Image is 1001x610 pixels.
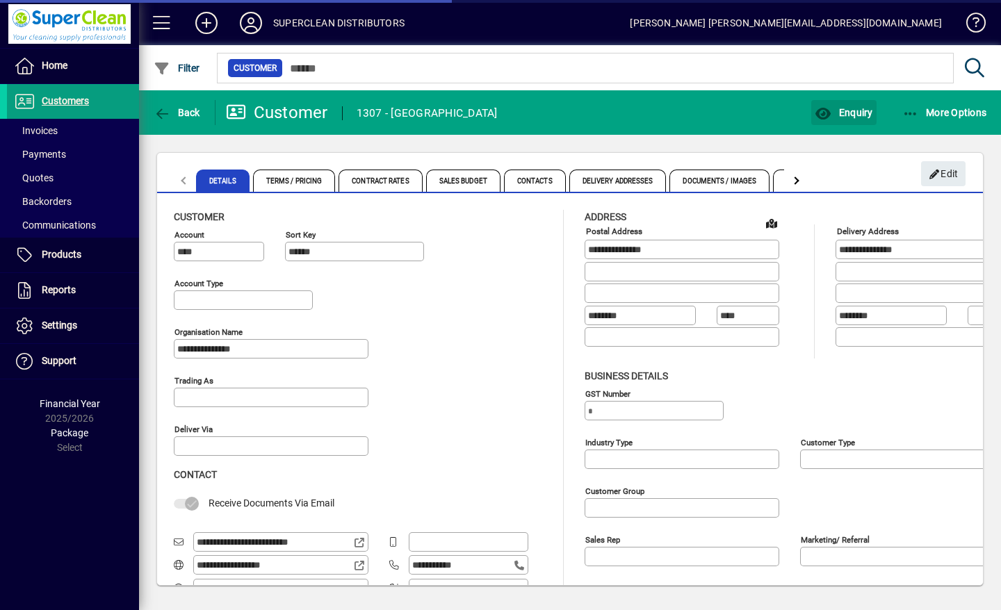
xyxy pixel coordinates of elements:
[40,398,100,409] span: Financial Year
[669,170,770,192] span: Documents / Images
[174,424,213,434] mat-label: Deliver via
[569,170,667,192] span: Delivery Addresses
[7,166,139,190] a: Quotes
[801,583,825,593] mat-label: Region
[253,170,336,192] span: Terms / Pricing
[14,220,96,231] span: Communications
[929,163,959,186] span: Edit
[273,12,405,34] div: SUPERCLEAN DISTRIBUTORS
[585,583,616,593] mat-label: Manager
[504,170,566,192] span: Contacts
[174,279,223,288] mat-label: Account Type
[902,107,987,118] span: More Options
[196,170,250,192] span: Details
[226,101,328,124] div: Customer
[585,388,630,398] mat-label: GST Number
[209,497,334,509] span: Receive Documents Via Email
[585,534,620,544] mat-label: Sales rep
[760,212,783,234] a: View on map
[51,427,88,438] span: Package
[14,149,66,160] span: Payments
[174,230,204,240] mat-label: Account
[42,355,76,366] span: Support
[899,100,991,125] button: More Options
[585,437,633,447] mat-label: Industry type
[42,249,81,260] span: Products
[801,534,870,544] mat-label: Marketing/ Referral
[174,327,243,337] mat-label: Organisation name
[585,211,626,222] span: Address
[630,12,942,34] div: [PERSON_NAME] [PERSON_NAME][EMAIL_ADDRESS][DOMAIN_NAME]
[7,142,139,166] a: Payments
[174,376,213,386] mat-label: Trading as
[42,60,67,71] span: Home
[139,100,215,125] app-page-header-button: Back
[7,238,139,272] a: Products
[339,170,422,192] span: Contract Rates
[811,100,876,125] button: Enquiry
[585,486,644,495] mat-label: Customer group
[42,95,89,106] span: Customers
[7,213,139,237] a: Communications
[7,273,139,308] a: Reports
[150,56,204,81] button: Filter
[7,49,139,83] a: Home
[42,320,77,331] span: Settings
[174,469,217,480] span: Contact
[174,211,225,222] span: Customer
[801,437,855,447] mat-label: Customer type
[7,308,139,343] a: Settings
[234,61,277,75] span: Customer
[7,119,139,142] a: Invoices
[815,107,872,118] span: Enquiry
[585,370,668,381] span: Business details
[426,170,500,192] span: Sales Budget
[150,100,204,125] button: Back
[154,107,200,118] span: Back
[286,230,316,240] mat-label: Sort key
[14,125,58,136] span: Invoices
[184,10,229,35] button: Add
[42,284,76,295] span: Reports
[921,161,966,186] button: Edit
[7,344,139,379] a: Support
[357,102,498,124] div: 1307 - [GEOGRAPHIC_DATA]
[14,196,72,207] span: Backorders
[7,190,139,213] a: Backorders
[773,170,851,192] span: Custom Fields
[229,10,273,35] button: Profile
[14,172,54,183] span: Quotes
[956,3,984,48] a: Knowledge Base
[154,63,200,74] span: Filter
